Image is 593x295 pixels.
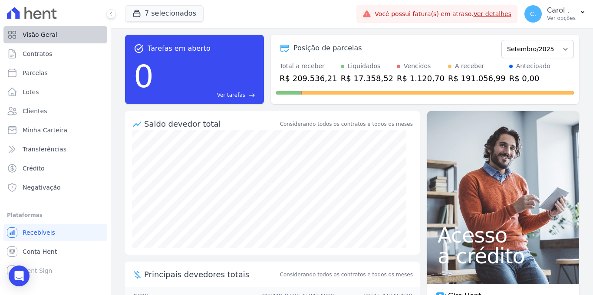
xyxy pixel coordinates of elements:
div: Total a receber [280,62,337,71]
span: Contratos [23,49,52,58]
span: Crédito [23,164,45,173]
span: Negativação [23,183,61,192]
div: 0 [134,54,154,99]
div: Plataformas [7,210,104,220]
a: Clientes [3,102,107,120]
span: Transferências [23,145,66,154]
div: Liquidados [348,62,381,71]
a: Lotes [3,83,107,101]
span: Considerando todos os contratos e todos os meses [280,271,413,279]
span: Conta Hent [23,247,57,256]
span: Parcelas [23,69,48,77]
span: Tarefas em aberto [148,43,211,54]
div: Saldo devedor total [144,118,278,130]
div: Antecipado [516,62,550,71]
a: Transferências [3,141,107,158]
p: Ver opções [547,15,576,22]
a: Ver detalhes [473,10,511,17]
span: Ver tarefas [217,91,245,99]
div: Considerando todos os contratos e todos os meses [280,120,413,128]
a: Visão Geral [3,26,107,43]
div: Vencidos [404,62,431,71]
span: a crédito [438,246,569,266]
p: Carol . [547,6,576,15]
span: Principais devedores totais [144,269,278,280]
div: R$ 17.358,52 [341,72,393,84]
button: 7 selecionados [125,5,204,22]
a: Crédito [3,160,107,177]
span: Lotes [23,88,39,96]
a: Conta Hent [3,243,107,260]
a: Recebíveis [3,224,107,241]
div: R$ 1.120,70 [397,72,445,84]
div: R$ 209.536,21 [280,72,337,84]
div: R$ 0,00 [509,72,550,84]
a: Minha Carteira [3,121,107,139]
div: A receber [455,62,484,71]
span: Visão Geral [23,30,57,39]
span: Clientes [23,107,47,115]
span: C. [530,11,536,17]
span: east [249,92,255,98]
button: C. Carol . Ver opções [517,2,593,26]
span: task_alt [134,43,144,54]
a: Ver tarefas east [157,91,255,99]
div: Posição de parcelas [293,43,362,53]
span: Recebíveis [23,228,55,237]
a: Parcelas [3,64,107,82]
span: Acesso [438,225,569,246]
span: Você possui fatura(s) em atraso. [375,10,511,19]
a: Negativação [3,179,107,196]
span: Minha Carteira [23,126,67,134]
div: Open Intercom Messenger [9,265,30,286]
div: R$ 191.056,99 [448,72,506,84]
a: Contratos [3,45,107,62]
